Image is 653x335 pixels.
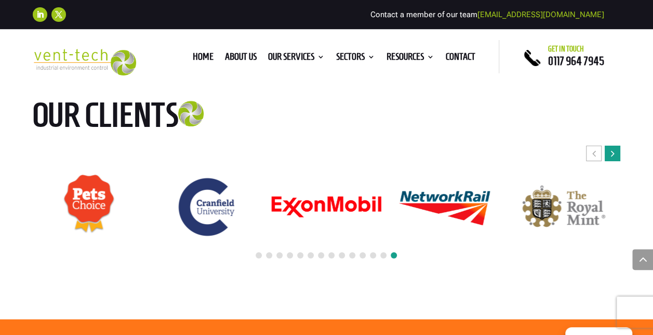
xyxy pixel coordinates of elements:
[508,185,620,229] div: 23 / 24
[33,97,256,138] h2: Our clients
[370,10,604,19] span: Contact a member of our team
[336,53,375,65] a: Sectors
[151,173,264,241] div: 20 / 24
[33,174,145,240] div: 19 / 24
[271,196,382,218] img: ExonMobil logo
[33,49,136,75] img: 2023-09-27T08_35_16.549ZVENT-TECH---Clear-background
[387,53,434,65] a: Resources
[390,181,501,233] img: Network Rail logo
[548,45,584,53] span: Get in touch
[270,195,383,218] div: 21 / 24
[174,173,242,241] img: Cranfield University logo
[268,53,325,65] a: Our Services
[225,53,257,65] a: About us
[389,180,502,234] div: 22 / 24
[63,174,115,240] img: Pets Choice
[446,53,475,65] a: Contact
[586,146,602,161] div: Previous slide
[605,146,620,161] div: Next slide
[193,53,214,65] a: Home
[33,7,47,22] a: Follow on LinkedIn
[51,7,66,22] a: Follow on X
[477,10,604,19] a: [EMAIL_ADDRESS][DOMAIN_NAME]
[522,185,605,229] img: The Royal Mint logo
[548,55,604,67] a: 0117 964 7945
